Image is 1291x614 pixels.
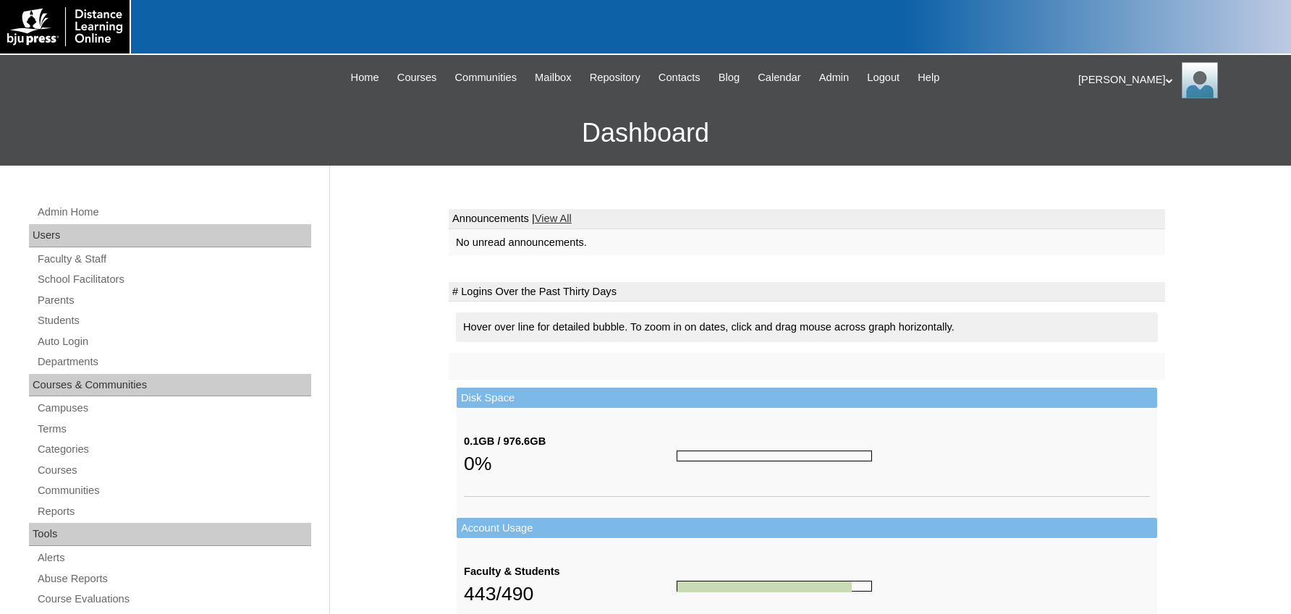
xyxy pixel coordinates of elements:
span: Courses [397,69,437,86]
span: Logout [867,69,900,86]
a: Faculty & Staff [36,250,311,268]
td: Disk Space [457,388,1157,409]
a: Departments [36,353,311,371]
td: # Logins Over the Past Thirty Days [449,282,1165,302]
a: Mailbox [528,69,579,86]
a: Courses [390,69,444,86]
a: Campuses [36,399,311,417]
td: No unread announcements. [449,229,1165,256]
img: logo-white.png [7,7,122,46]
span: Repository [590,69,640,86]
div: 0% [464,449,677,478]
span: Calendar [758,69,800,86]
img: Betty-Lou Ferris [1182,62,1218,98]
a: Auto Login [36,333,311,351]
span: Home [351,69,379,86]
td: Announcements | [449,209,1165,229]
span: Contacts [659,69,700,86]
a: School Facilitators [36,270,311,289]
a: Contacts [651,69,708,86]
a: Calendar [750,69,808,86]
a: Courses [36,461,311,479]
div: Hover over line for detailed bubble. To zoom in on dates, click and drag mouse across graph horiz... [456,312,1158,342]
a: Logout [860,69,907,86]
span: Help [918,69,939,86]
a: Terms [36,420,311,438]
a: Help [910,69,947,86]
a: Course Evaluations [36,590,311,608]
div: [PERSON_NAME] [1078,62,1277,98]
span: Communities [454,69,517,86]
a: View All [535,213,572,224]
a: Reports [36,503,311,521]
a: Repository [583,69,648,86]
a: Alerts [36,549,311,567]
a: Blog [711,69,747,86]
div: 443/490 [464,579,677,608]
a: Students [36,312,311,330]
div: Tools [29,523,311,546]
a: Categories [36,440,311,459]
span: Admin [819,69,850,86]
h3: Dashboard [7,101,1284,166]
a: Communities [36,482,311,500]
div: Courses & Communities [29,374,311,397]
a: Parents [36,291,311,310]
a: Admin Home [36,203,311,221]
a: Communities [447,69,524,86]
span: Blog [719,69,740,86]
div: Users [29,224,311,247]
span: Mailbox [535,69,572,86]
a: Home [344,69,386,86]
td: Account Usage [457,518,1157,539]
a: Admin [812,69,857,86]
a: Abuse Reports [36,570,311,588]
div: 0.1GB / 976.6GB [464,434,677,449]
div: Faculty & Students [464,564,677,579]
